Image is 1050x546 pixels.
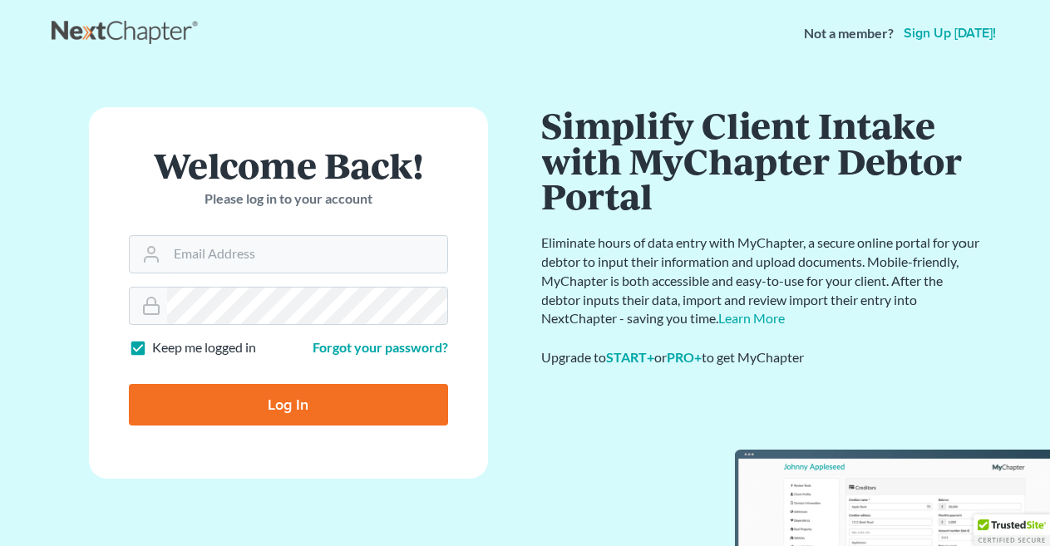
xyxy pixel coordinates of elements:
h1: Welcome Back! [129,147,448,183]
p: Eliminate hours of data entry with MyChapter, a secure online portal for your debtor to input the... [542,234,983,328]
a: Sign up [DATE]! [900,27,999,40]
a: Forgot your password? [313,339,448,355]
label: Keep me logged in [152,338,256,357]
a: Learn More [719,310,786,326]
input: Email Address [167,236,447,273]
div: TrustedSite Certified [974,514,1050,546]
h1: Simplify Client Intake with MyChapter Debtor Portal [542,107,983,214]
strong: Not a member? [804,24,894,43]
a: PRO+ [668,349,702,365]
p: Please log in to your account [129,189,448,209]
input: Log In [129,384,448,425]
div: Upgrade to or to get MyChapter [542,348,983,367]
a: START+ [607,349,655,365]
